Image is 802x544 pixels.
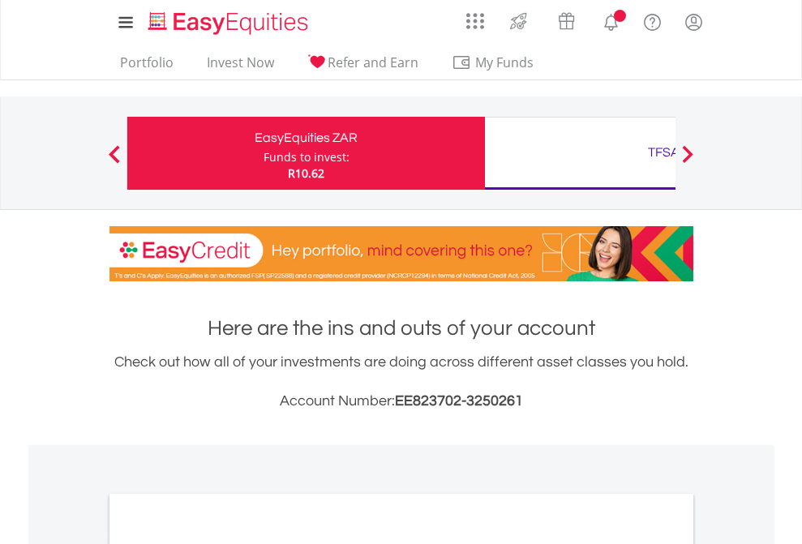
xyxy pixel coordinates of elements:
a: Notifications [590,4,632,36]
img: vouchers-v2.svg [553,8,580,34]
a: AppsGrid [456,4,495,30]
img: EasyCredit Promotion Banner [109,226,693,281]
span: My Funds [452,52,558,73]
a: Invest Now [200,54,281,79]
a: Vouchers [543,4,590,34]
a: Refer and Earn [301,54,425,79]
span: R10.62 [288,165,324,181]
h3: Account Number: [109,390,693,413]
a: My Profile [673,4,714,40]
a: Home page [142,4,315,36]
div: Check out how all of your investments are doing across different asset classes you hold. [109,351,693,413]
div: EasyEquities ZAR [137,126,475,149]
span: Refer and Earn [328,54,418,71]
img: EasyEquities_Logo.png [145,10,315,36]
img: thrive-v2.svg [505,8,532,34]
button: Next [671,153,704,169]
a: Portfolio [114,54,180,79]
div: Funds to invest: [264,149,350,165]
a: FAQ's and Support [632,4,673,36]
button: Previous [98,153,131,169]
img: grid-menu-icon.svg [466,12,484,30]
h1: Here are the ins and outs of your account [109,314,693,343]
span: EE823702-3250261 [395,393,523,409]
